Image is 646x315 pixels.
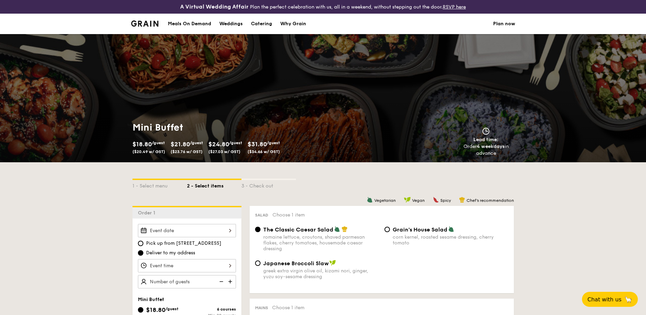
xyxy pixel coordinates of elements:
[456,143,517,157] div: Order in advance
[171,149,203,154] span: ($23.76 w/ GST)
[263,226,333,233] span: The Classic Caesar Salad
[467,198,514,203] span: Chef's recommendation
[440,198,451,203] span: Spicy
[208,140,229,148] span: $24.80
[138,224,236,237] input: Event date
[334,226,340,232] img: icon-vegetarian.fe4039eb.svg
[138,210,158,216] span: Order 1
[248,140,267,148] span: $31.80
[180,3,249,11] h4: A Virtual Wedding Affair
[152,140,165,145] span: /guest
[187,180,241,190] div: 2 - Select items
[443,4,466,10] a: RSVP here
[329,260,336,266] img: icon-vegan.f8ff3823.svg
[208,149,240,154] span: ($27.03 w/ GST)
[131,20,159,27] a: Logotype
[267,140,280,145] span: /guest
[280,14,306,34] div: Why Grain
[247,14,276,34] a: Catering
[168,14,211,34] div: Meals On Demand
[404,197,411,203] img: icon-vegan.f8ff3823.svg
[255,260,261,266] input: Japanese Broccoli Slawgreek extra virgin olive oil, kizami nori, ginger, yuzu soy-sesame dressing
[215,14,247,34] a: Weddings
[226,275,236,288] img: icon-add.58712e84.svg
[255,213,268,217] span: Salad
[187,307,236,312] div: 6 courses
[171,140,190,148] span: $21.80
[624,296,632,303] span: 🦙
[248,149,280,154] span: ($34.66 w/ GST)
[412,198,425,203] span: Vegan
[166,306,178,311] span: /guest
[190,140,203,145] span: /guest
[132,149,165,154] span: ($20.49 w/ GST)
[146,240,221,247] span: Pick up from [STREET_ADDRESS]
[374,198,396,203] span: Vegetarian
[138,259,236,272] input: Event time
[255,305,268,310] span: Mains
[132,121,320,134] h1: Mini Buffet
[131,20,159,27] img: Grain
[241,180,296,190] div: 3 - Check out
[132,140,152,148] span: $18.80
[276,14,310,34] a: Why Grain
[255,227,261,232] input: The Classic Caesar Saladromaine lettuce, croutons, shaved parmesan flakes, cherry tomatoes, house...
[433,197,439,203] img: icon-spicy.37a8142b.svg
[132,180,187,190] div: 1 - Select menu
[146,306,166,314] span: $18.80
[127,3,519,11] div: Plan the perfect celebration with us, all in a weekend, without stepping out the door.
[272,305,304,311] span: Choose 1 item
[384,227,390,232] input: Grain's House Saladcorn kernel, roasted sesame dressing, cherry tomato
[393,226,447,233] span: Grain's House Salad
[164,14,215,34] a: Meals On Demand
[473,137,499,142] span: Lead time:
[146,250,195,256] span: Deliver to my address
[263,234,379,252] div: romaine lettuce, croutons, shaved parmesan flakes, cherry tomatoes, housemade caesar dressing
[219,14,243,34] div: Weddings
[448,226,454,232] img: icon-vegetarian.fe4039eb.svg
[263,260,329,267] span: Japanese Broccoli Slaw
[138,241,143,246] input: Pick up from [STREET_ADDRESS]
[138,297,164,302] span: Mini Buffet
[138,275,236,288] input: Number of guests
[493,14,515,34] a: Plan now
[138,307,143,313] input: $18.80/guest($20.49 w/ GST)6 coursesMin 20 guests
[342,226,348,232] img: icon-chef-hat.a58ddaea.svg
[477,144,505,149] strong: 4 weekdays
[229,140,242,145] span: /guest
[216,275,226,288] img: icon-reduce.1d2dbef1.svg
[459,197,465,203] img: icon-chef-hat.a58ddaea.svg
[587,296,621,303] span: Chat with us
[367,197,373,203] img: icon-vegetarian.fe4039eb.svg
[393,234,508,246] div: corn kernel, roasted sesame dressing, cherry tomato
[582,292,638,307] button: Chat with us🦙
[263,268,379,280] div: greek extra virgin olive oil, kizami nori, ginger, yuzu soy-sesame dressing
[251,14,272,34] div: Catering
[138,250,143,256] input: Deliver to my address
[272,212,305,218] span: Choose 1 item
[481,127,491,135] img: icon-clock.2db775ea.svg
